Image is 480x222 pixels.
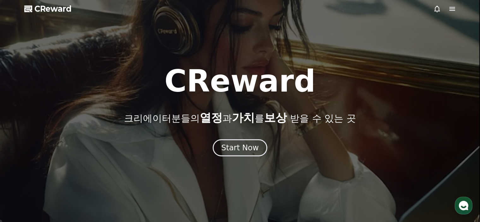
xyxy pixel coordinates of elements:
[124,111,356,124] p: 크리에이터분들의 과 를 받을 수 있는 곳
[264,111,287,124] span: 보상
[213,146,267,152] a: Start Now
[24,4,72,14] a: CReward
[221,143,259,153] div: Start Now
[34,4,72,14] span: CReward
[200,111,222,124] span: 열정
[232,111,255,124] span: 가치
[164,66,316,96] h1: CReward
[213,139,267,156] button: Start Now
